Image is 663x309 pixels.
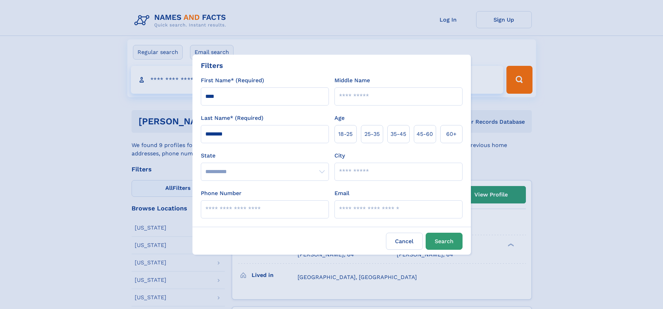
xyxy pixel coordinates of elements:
[334,152,345,160] label: City
[446,130,457,138] span: 60+
[334,189,349,198] label: Email
[201,114,263,122] label: Last Name* (Required)
[390,130,406,138] span: 35‑45
[426,233,463,250] button: Search
[338,130,353,138] span: 18‑25
[201,60,223,71] div: Filters
[201,76,264,85] label: First Name* (Required)
[334,76,370,85] label: Middle Name
[417,130,433,138] span: 45‑60
[201,189,242,198] label: Phone Number
[386,233,423,250] label: Cancel
[364,130,380,138] span: 25‑35
[334,114,345,122] label: Age
[201,152,329,160] label: State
